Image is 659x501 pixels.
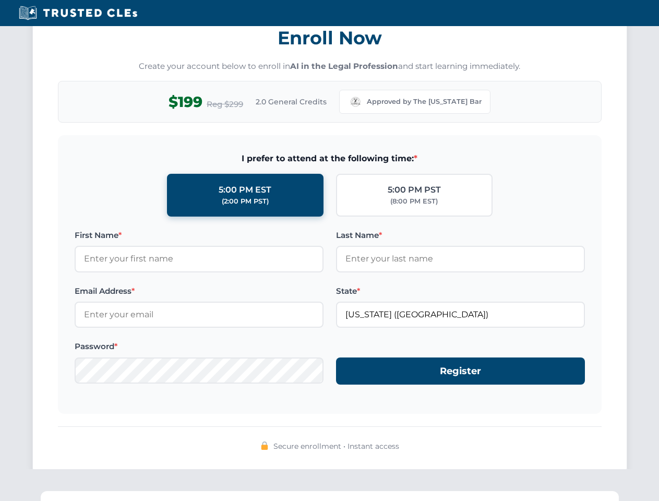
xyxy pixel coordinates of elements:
img: 🔒 [260,442,269,450]
input: Enter your first name [75,246,323,272]
label: State [336,285,585,297]
div: (8:00 PM EST) [390,196,438,207]
div: 5:00 PM EST [219,183,271,197]
span: I prefer to attend at the following time: [75,152,585,165]
img: Trusted CLEs [16,5,140,21]
span: Approved by The [US_STATE] Bar [367,97,482,107]
span: Secure enrollment • Instant access [273,440,399,452]
strong: AI in the Legal Profession [290,61,398,71]
p: Create your account below to enroll in and start learning immediately. [58,61,602,73]
h3: Enroll Now [58,21,602,54]
button: Register [336,357,585,385]
span: 2.0 General Credits [256,96,327,108]
div: 5:00 PM PST [388,183,441,197]
input: Enter your email [75,302,323,328]
span: Reg $299 [207,98,243,111]
img: Missouri Bar [348,94,363,109]
label: Password [75,340,323,353]
div: (2:00 PM PST) [222,196,269,207]
span: $199 [169,90,202,114]
input: Enter your last name [336,246,585,272]
label: First Name [75,229,323,242]
input: Missouri (MO) [336,302,585,328]
label: Last Name [336,229,585,242]
label: Email Address [75,285,323,297]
